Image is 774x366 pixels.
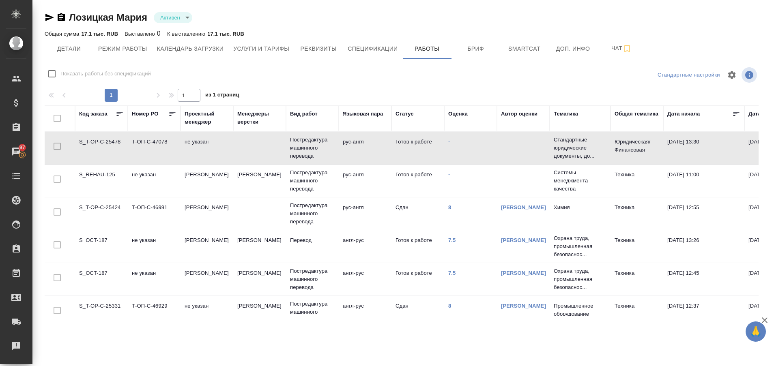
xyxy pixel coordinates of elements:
[448,139,450,145] a: -
[448,171,450,178] a: -
[602,43,641,54] span: Чат
[205,90,239,102] span: из 1 страниц
[615,110,658,118] div: Общая тематика
[128,134,181,162] td: Т-ОП-С-47078
[722,65,742,85] span: Настроить таблицу
[181,298,233,326] td: не указан
[554,169,606,193] p: Системы менеджмента качества
[45,13,54,22] button: Скопировать ссылку для ЯМессенджера
[448,303,451,309] a: 8
[554,136,606,160] p: Стандартные юридические документы, до...
[554,302,606,318] p: Промышленное оборудование
[391,167,444,195] td: Готов к работе
[663,232,744,261] td: [DATE] 13:26
[343,110,383,118] div: Языковая пара
[233,232,286,261] td: [PERSON_NAME]
[181,134,233,162] td: не указан
[181,199,233,228] td: [PERSON_NAME]
[611,167,663,195] td: Техника
[60,70,151,78] span: Показать работы без спецификаций
[501,110,537,118] div: Автор оценки
[505,44,544,54] span: Smartcat
[501,270,546,276] a: [PERSON_NAME]
[167,31,207,37] p: К выставлению
[290,201,335,226] p: Постредактура машинного перевода
[622,44,632,54] svg: Подписаться
[181,232,233,261] td: [PERSON_NAME]
[69,12,147,23] a: Лозицкая Мария
[290,169,335,193] p: Постредактура машинного перевода
[554,267,606,291] p: Охрана труда, промышленная безопаснос...
[290,136,335,160] p: Постредактура машинного перевода
[501,237,546,243] a: [PERSON_NAME]
[448,110,468,118] div: Оценка
[128,167,181,195] td: не указан
[501,303,546,309] a: [PERSON_NAME]
[132,110,158,118] div: Номер PO
[15,143,30,152] span: 97
[233,265,286,293] td: [PERSON_NAME]
[408,44,447,54] span: Работы
[339,199,391,228] td: рус-англ
[56,13,66,22] button: Скопировать ссылку
[611,134,663,162] td: Юридическая/Финансовая
[128,265,181,293] td: не указан
[391,232,444,261] td: Готов к работе
[554,44,593,54] span: Доп. инфо
[75,134,128,162] td: S_T-OP-C-25478
[49,44,88,54] span: Детали
[611,199,663,228] td: Техника
[75,298,128,326] td: S_T-OP-C-25331
[396,110,414,118] div: Статус
[663,265,744,293] td: [DATE] 12:45
[554,110,578,118] div: Тематика
[391,134,444,162] td: Готов к работе
[290,236,335,244] p: Перевод
[448,270,456,276] a: 7.5
[656,69,722,81] div: split button
[554,203,606,212] p: Химия
[663,134,744,162] td: [DATE] 13:30
[667,110,700,118] div: Дата начала
[157,44,224,54] span: Календарь загрузки
[75,167,128,195] td: S_REHAU-125
[611,265,663,293] td: Техника
[233,298,286,326] td: [PERSON_NAME]
[125,29,161,39] div: 0
[2,141,30,162] a: 97
[185,110,229,126] div: Проектный менеджер
[75,232,128,261] td: S_OCT-187
[79,110,107,118] div: Код заказа
[75,265,128,293] td: S_OCT-187
[391,298,444,326] td: Сдан
[554,234,606,259] p: Охрана труда, промышленная безопаснос...
[290,110,318,118] div: Вид работ
[299,44,338,54] span: Реквизиты
[290,267,335,291] p: Постредактура машинного перевода
[456,44,495,54] span: Бриф
[233,44,289,54] span: Услуги и тарифы
[663,167,744,195] td: [DATE] 11:00
[81,31,118,37] p: 17.1 тыс. RUB
[611,298,663,326] td: Техника
[339,167,391,195] td: рус-англ
[749,323,763,340] span: 🙏
[75,199,128,228] td: S_T-OP-C-25424
[45,31,81,37] p: Общая сумма
[158,14,183,21] button: Активен
[339,265,391,293] td: англ-рус
[391,265,444,293] td: Готов к работе
[663,199,744,228] td: [DATE] 12:55
[128,298,181,326] td: Т-ОП-С-46929
[348,44,398,54] span: Спецификации
[339,134,391,162] td: рус-англ
[746,321,766,342] button: 🙏
[128,199,181,228] td: Т-ОП-С-46991
[290,300,335,324] p: Постредактура машинного перевода
[237,110,282,126] div: Менеджеры верстки
[501,204,546,210] a: [PERSON_NAME]
[448,237,456,243] a: 7.5
[181,167,233,195] td: [PERSON_NAME]
[128,232,181,261] td: не указан
[98,44,147,54] span: Режим работы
